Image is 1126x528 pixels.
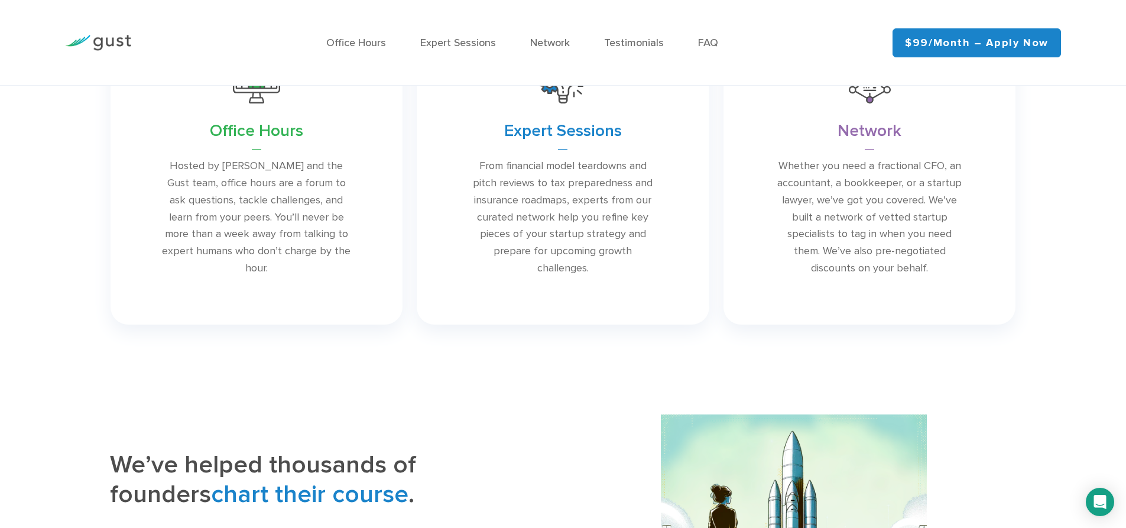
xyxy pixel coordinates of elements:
[65,35,131,51] img: Gust Logo
[698,37,718,49] a: FAQ
[211,480,408,509] span: chart their course
[604,37,664,49] a: Testimonials
[420,37,496,49] a: Expert Sessions
[893,28,1061,57] a: $99/month – Apply Now
[530,37,570,49] a: Network
[1086,488,1114,516] div: Open Intercom Messenger
[110,450,535,517] h3: We’ve helped thousands of founders .
[326,37,386,49] a: Office Hours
